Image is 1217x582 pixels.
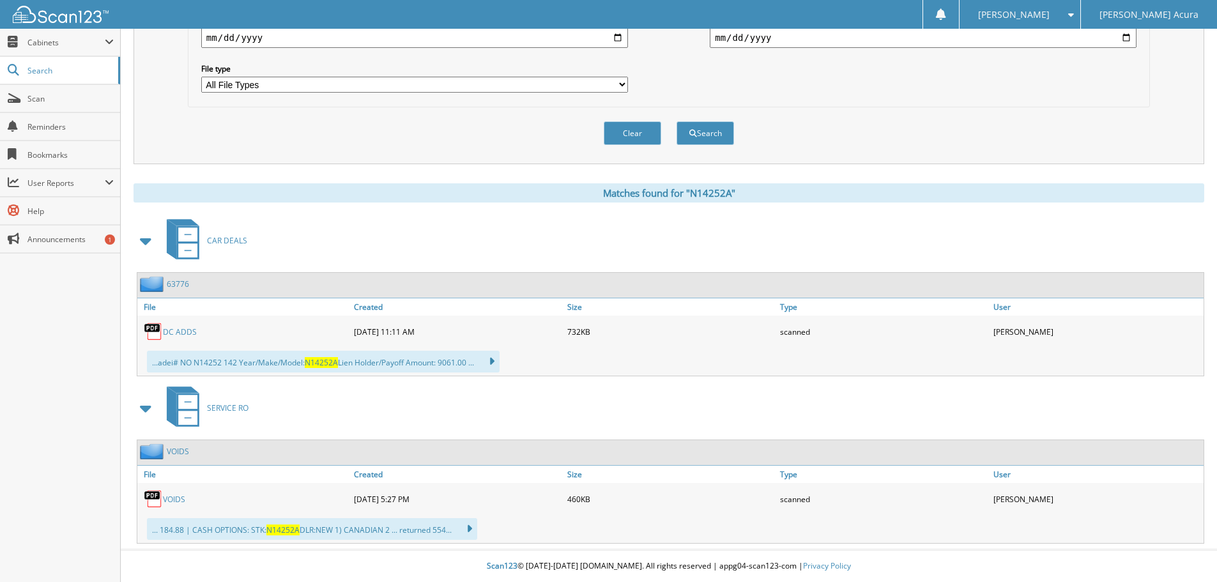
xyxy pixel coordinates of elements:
[27,206,114,217] span: Help
[564,486,777,512] div: 460KB
[201,27,628,48] input: start
[134,183,1204,203] div: Matches found for "N14252A"
[990,298,1204,316] a: User
[710,27,1137,48] input: end
[159,383,249,433] a: SERVICE RO
[564,319,777,344] div: 732KB
[201,63,628,74] label: File type
[978,11,1050,19] span: [PERSON_NAME]
[144,489,163,509] img: PDF.png
[27,37,105,48] span: Cabinets
[27,149,114,160] span: Bookmarks
[266,525,300,535] span: N14252A
[27,65,112,76] span: Search
[27,93,114,104] span: Scan
[207,402,249,413] span: SERVICE RO
[777,466,990,483] a: Type
[167,279,189,289] a: 63776
[351,466,564,483] a: Created
[305,357,338,368] span: N14252A
[777,486,990,512] div: scanned
[140,276,167,292] img: folder2.png
[990,466,1204,483] a: User
[137,298,351,316] a: File
[1099,11,1198,19] span: [PERSON_NAME] Acura
[351,298,564,316] a: Created
[990,319,1204,344] div: [PERSON_NAME]
[777,319,990,344] div: scanned
[777,298,990,316] a: Type
[167,446,189,457] a: VOIDS
[163,494,185,505] a: VOIDS
[27,178,105,188] span: User Reports
[140,443,167,459] img: folder2.png
[144,322,163,341] img: PDF.png
[137,466,351,483] a: File
[163,326,197,337] a: DC ADDS
[27,234,114,245] span: Announcements
[564,466,777,483] a: Size
[990,486,1204,512] div: [PERSON_NAME]
[121,551,1217,582] div: © [DATE]-[DATE] [DOMAIN_NAME]. All rights reserved | appg04-scan123-com |
[159,215,247,266] a: CAR DEALS
[803,560,851,571] a: Privacy Policy
[677,121,734,145] button: Search
[27,121,114,132] span: Reminders
[564,298,777,316] a: Size
[105,234,115,245] div: 1
[1153,521,1217,582] iframe: Chat Widget
[207,235,247,246] span: CAR DEALS
[13,6,109,23] img: scan123-logo-white.svg
[487,560,517,571] span: Scan123
[351,486,564,512] div: [DATE] 5:27 PM
[147,351,500,372] div: ...adei# NO N14252 142 Year/Make/Model: Lien Holder/Payoff Amount: 9061.00 ...
[147,518,477,540] div: ... 184.88 | CASH OPTIONS: STK: DLR:NEW 1) CANADIAN 2 ... returned 554...
[351,319,564,344] div: [DATE] 11:11 AM
[604,121,661,145] button: Clear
